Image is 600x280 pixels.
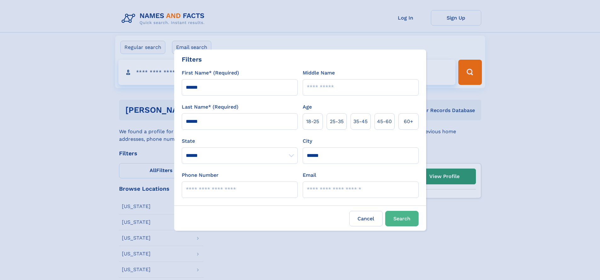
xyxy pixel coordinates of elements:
[182,103,238,111] label: Last Name* (Required)
[303,103,312,111] label: Age
[182,55,202,64] div: Filters
[182,69,239,77] label: First Name* (Required)
[182,171,219,179] label: Phone Number
[330,118,344,125] span: 25‑35
[404,118,413,125] span: 60+
[349,211,383,226] label: Cancel
[303,171,316,179] label: Email
[377,118,392,125] span: 45‑60
[385,211,419,226] button: Search
[303,69,335,77] label: Middle Name
[306,118,319,125] span: 18‑25
[182,137,298,145] label: State
[353,118,368,125] span: 35‑45
[303,137,312,145] label: City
